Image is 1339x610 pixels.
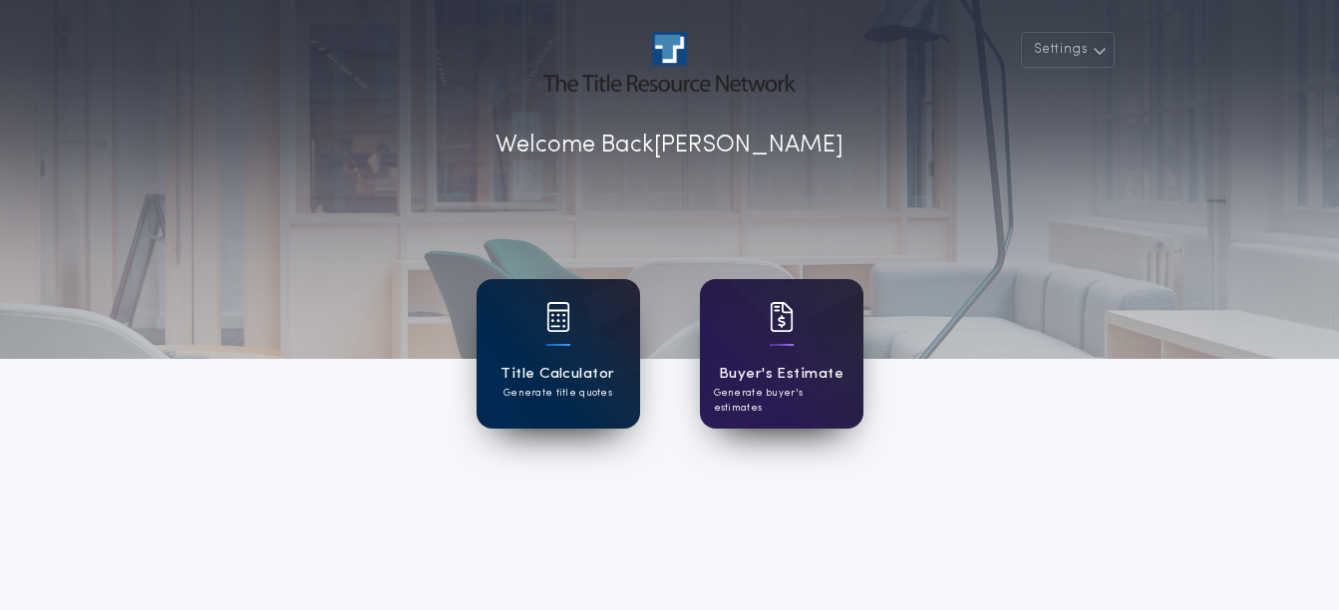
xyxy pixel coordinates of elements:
[1021,32,1115,68] button: Settings
[719,363,843,386] h1: Buyer's Estimate
[546,302,570,332] img: card icon
[543,32,795,92] img: account-logo
[700,279,863,429] a: card iconBuyer's EstimateGenerate buyer's estimates
[714,386,849,416] p: Generate buyer's estimates
[477,279,640,429] a: card iconTitle CalculatorGenerate title quotes
[770,302,794,332] img: card icon
[496,128,843,163] p: Welcome Back [PERSON_NAME]
[503,386,612,401] p: Generate title quotes
[501,363,614,386] h1: Title Calculator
